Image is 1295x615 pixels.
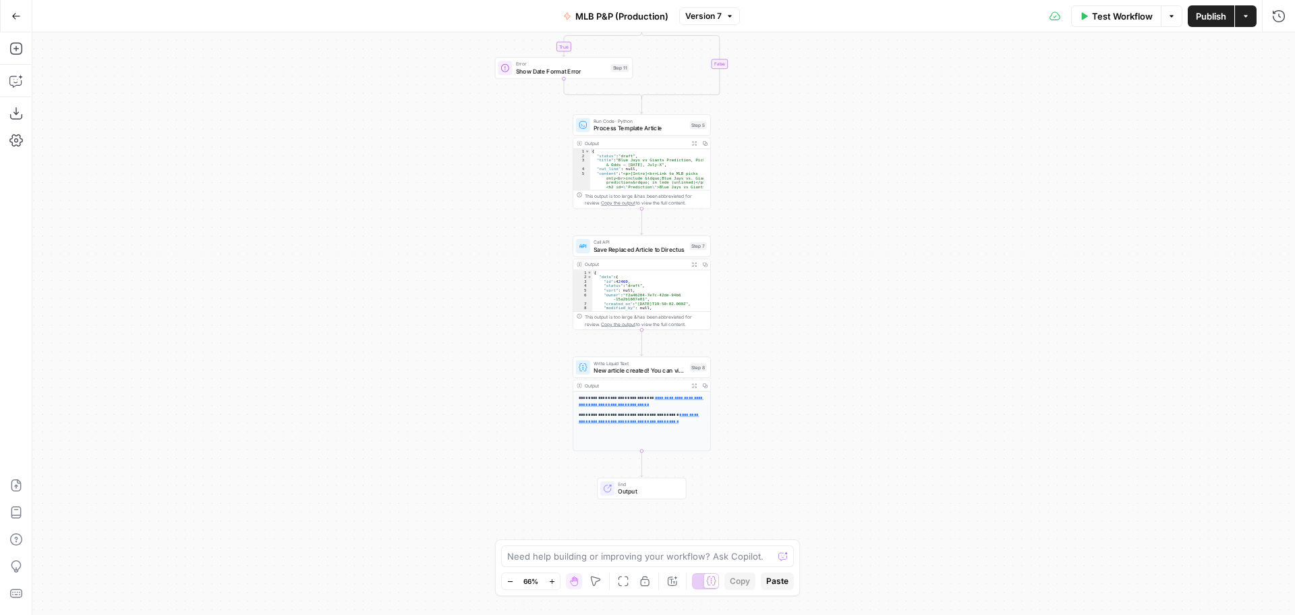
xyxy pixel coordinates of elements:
button: Publish [1188,5,1234,27]
div: ErrorShow Date Format ErrorStep 11 [495,57,633,79]
g: Edge from step_11 to step_10-conditional-end [564,79,641,99]
div: 2 [573,153,590,158]
div: 5 [573,288,592,293]
span: 66% [523,576,538,587]
div: Output [585,382,686,390]
span: Copy the output [601,321,635,327]
div: EndOutput [573,478,711,500]
span: Test Workflow [1092,9,1153,23]
div: Output [585,140,686,147]
span: Run Code · Python [594,117,686,125]
div: Step 7 [690,242,707,250]
div: Output [585,261,686,268]
span: Call API [594,238,686,246]
button: Copy [724,572,755,590]
button: Version 7 [679,7,740,25]
span: Toggle code folding, rows 1 through 6 [585,149,589,154]
div: 5 [573,171,590,537]
span: Paste [766,575,788,587]
span: Version 7 [685,10,722,22]
span: End [618,481,679,488]
span: Save Replaced Article to Directus [594,245,686,254]
g: Edge from step_10 to step_11 [563,29,641,57]
span: MLB P&P (Production) [575,9,668,23]
div: 4 [573,167,590,171]
g: Edge from step_10-conditional-end to step_5 [640,97,643,113]
div: 1 [573,149,590,154]
g: Edge from step_10 to step_10-conditional-end [641,29,719,99]
span: Show Date Format Error [516,67,608,76]
span: Publish [1196,9,1226,23]
button: Test Workflow [1071,5,1161,27]
span: Toggle code folding, rows 2 through 15 [587,275,592,279]
button: Paste [761,572,794,590]
g: Edge from step_5 to step_7 [640,209,643,234]
g: Edge from step_7 to step_8 [640,330,643,356]
div: 6 [573,292,592,301]
div: 8 [573,306,592,311]
div: 2 [573,275,592,279]
span: Error [516,61,608,68]
span: Write Liquid Text [594,360,686,367]
div: 4 [573,284,592,288]
div: 9 [573,311,592,315]
div: Run Code · PythonProcess Template ArticleStep 5Output{ "status":"draft", "title":"Blue Jays vs Gi... [573,114,711,209]
div: Step 5 [690,121,707,129]
span: Copy the output [601,200,635,206]
div: Write Liquid TextNew article created! You can view it here: https://[DOMAIN_NAME]/admin/content/a... [573,356,711,451]
g: Edge from step_8 to end [640,451,643,477]
span: Toggle code folding, rows 1 through 16 [587,270,592,275]
div: This output is too large & has been abbreviated for review. to view the full content. [585,192,707,207]
div: 3 [573,279,592,284]
span: Process Template Article [594,124,686,132]
button: MLB P&P (Production) [555,5,677,27]
div: Step 8 [690,363,707,371]
span: Output [618,487,679,496]
div: 7 [573,301,592,306]
div: 3 [573,158,590,167]
div: Step 11 [611,64,629,72]
span: New article created! You can view it here: https://[DOMAIN_NAME]/admin/content/article/{{ [URL][D... [594,366,686,375]
div: Call APISave Replaced Article to DirectusStep 7Output{ "data":{ "id":42469, "status":"draft", "so... [573,236,711,330]
div: This output is too large & has been abbreviated for review. to view the full content. [585,313,707,327]
span: Copy [730,575,750,587]
div: 1 [573,270,592,275]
